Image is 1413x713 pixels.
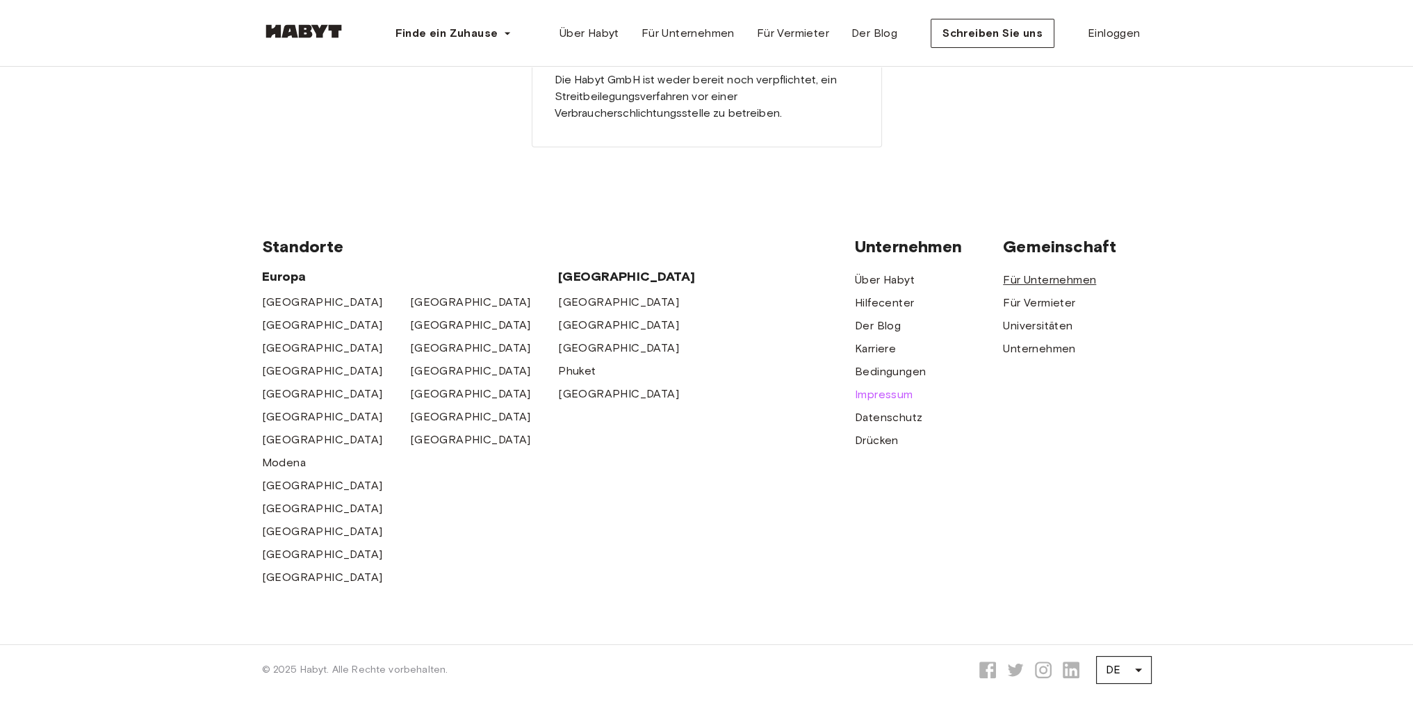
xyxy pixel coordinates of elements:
[262,340,383,356] a: [GEOGRAPHIC_DATA]
[410,409,531,425] a: [GEOGRAPHIC_DATA]
[558,340,679,356] a: [GEOGRAPHIC_DATA]
[931,19,1054,48] button: Schreiben Sie uns
[942,26,1043,40] font: Schreiben Sie uns
[262,409,383,425] a: [GEOGRAPHIC_DATA]
[410,387,531,400] font: [GEOGRAPHIC_DATA]
[855,318,901,334] a: Der Blog
[262,548,383,561] font: [GEOGRAPHIC_DATA]
[262,318,383,331] font: [GEOGRAPHIC_DATA]
[1003,319,1072,332] font: Universitäten
[855,296,914,309] font: Hilfecenter
[558,317,679,334] a: [GEOGRAPHIC_DATA]
[262,523,383,540] a: [GEOGRAPHIC_DATA]
[262,502,383,515] font: [GEOGRAPHIC_DATA]
[262,295,383,309] font: [GEOGRAPHIC_DATA]
[1003,318,1072,334] a: Universitäten
[1106,663,1120,676] font: DE
[262,387,383,400] font: [GEOGRAPHIC_DATA]
[262,433,383,446] font: [GEOGRAPHIC_DATA]
[1003,273,1096,286] font: Für Unternehmen
[395,26,498,40] font: Finde ein Zuhause
[262,24,345,38] img: Habyt
[262,525,383,538] font: [GEOGRAPHIC_DATA]
[855,341,896,357] a: Karriere
[410,363,531,379] a: [GEOGRAPHIC_DATA]
[262,410,383,423] font: [GEOGRAPHIC_DATA]
[410,410,531,423] font: [GEOGRAPHIC_DATA]
[855,363,926,380] a: Bedingungen
[262,269,307,284] font: Europa
[384,19,523,47] button: Finde ein Zuhause
[558,363,596,379] a: Phuket
[262,569,383,586] a: [GEOGRAPHIC_DATA]
[855,386,913,403] a: Impressum
[1003,272,1096,288] a: Für Unternehmen
[855,236,963,256] font: Unternehmen
[558,295,679,309] font: [GEOGRAPHIC_DATA]
[558,341,679,354] font: [GEOGRAPHIC_DATA]
[410,433,531,446] font: [GEOGRAPHIC_DATA]
[410,364,531,377] font: [GEOGRAPHIC_DATA]
[558,386,679,402] a: [GEOGRAPHIC_DATA]
[262,546,383,563] a: [GEOGRAPHIC_DATA]
[555,73,837,120] font: Die Habyt GmbH ist weder bereit noch verpflichtet, ein Streitbeilegungsverfahren vor einer Verbra...
[855,272,915,288] a: Über Habyt
[410,295,531,309] font: [GEOGRAPHIC_DATA]
[1003,296,1075,309] font: Für Vermieter
[262,456,306,469] font: Modena
[1077,19,1152,47] a: Einloggen
[410,432,531,448] a: [GEOGRAPHIC_DATA]
[262,664,448,675] font: © 2025 Habyt. Alle Rechte vorbehalten.
[855,388,913,401] font: Impressum
[558,269,695,284] font: [GEOGRAPHIC_DATA]
[855,432,899,449] a: Drücken
[558,364,596,377] font: Phuket
[855,434,899,447] font: Drücken
[558,294,679,311] a: [GEOGRAPHIC_DATA]
[262,236,343,256] font: Standorte
[548,19,630,47] a: Über Habyt
[262,477,383,494] a: [GEOGRAPHIC_DATA]
[855,365,926,378] font: Bedingungen
[262,341,383,354] font: [GEOGRAPHIC_DATA]
[262,454,306,471] a: Modena
[410,294,531,311] a: [GEOGRAPHIC_DATA]
[855,319,901,332] font: Der Blog
[560,26,619,40] font: Über Habyt
[757,26,829,40] font: Für Vermieter
[840,19,908,47] a: Der Blog
[262,571,383,584] font: [GEOGRAPHIC_DATA]
[262,386,383,402] a: [GEOGRAPHIC_DATA]
[855,295,914,311] a: Hilfecenter
[1003,342,1075,355] font: Unternehmen
[851,26,897,40] font: Der Blog
[855,409,922,426] a: Datenschutz
[410,317,531,334] a: [GEOGRAPHIC_DATA]
[262,363,383,379] a: [GEOGRAPHIC_DATA]
[262,500,383,517] a: [GEOGRAPHIC_DATA]
[262,317,383,334] a: [GEOGRAPHIC_DATA]
[855,342,896,355] font: Karriere
[1003,341,1075,357] a: Unternehmen
[262,432,383,448] a: [GEOGRAPHIC_DATA]
[410,386,531,402] a: [GEOGRAPHIC_DATA]
[558,318,679,331] font: [GEOGRAPHIC_DATA]
[1088,26,1141,40] font: Einloggen
[855,411,922,424] font: Datenschutz
[1003,236,1116,256] font: Gemeinschaft
[855,273,915,286] font: Über Habyt
[642,26,735,40] font: Für Unternehmen
[410,340,531,356] a: [GEOGRAPHIC_DATA]
[410,341,531,354] font: [GEOGRAPHIC_DATA]
[558,387,679,400] font: [GEOGRAPHIC_DATA]
[746,19,840,47] a: Für Vermieter
[262,364,383,377] font: [GEOGRAPHIC_DATA]
[262,294,383,311] a: [GEOGRAPHIC_DATA]
[410,318,531,331] font: [GEOGRAPHIC_DATA]
[1003,295,1075,311] a: Für Vermieter
[630,19,746,47] a: Für Unternehmen
[262,479,383,492] font: [GEOGRAPHIC_DATA]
